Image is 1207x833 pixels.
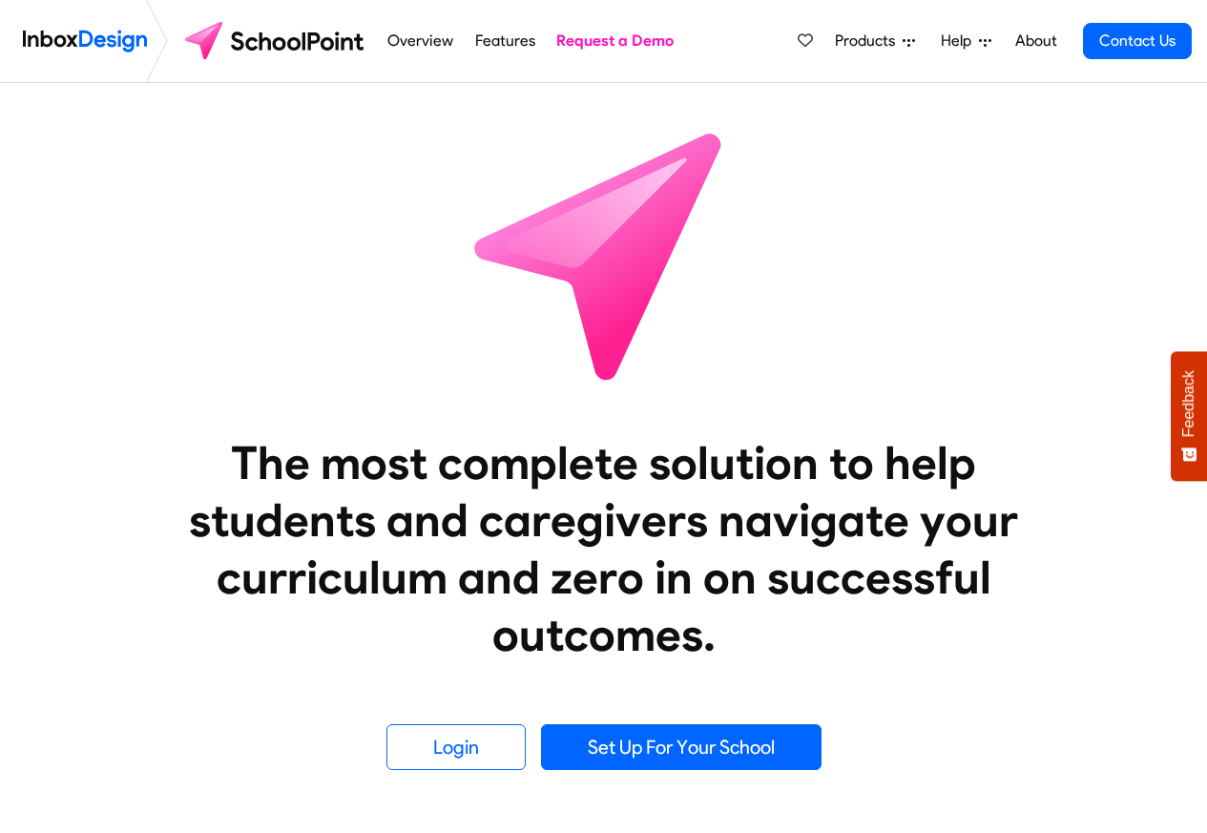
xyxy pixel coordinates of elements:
[1180,370,1197,437] span: Feedback
[551,22,679,60] a: Request a Demo
[827,22,923,60] a: Products
[1009,22,1062,60] a: About
[383,22,459,60] a: Overview
[835,30,903,52] span: Products
[432,83,776,427] img: icon_schoolpoint.svg
[176,18,377,64] img: schoolpoint logo
[386,724,526,770] a: Login
[469,22,540,60] a: Features
[933,22,999,60] a: Help
[1083,23,1192,59] a: Contact Us
[151,434,1057,663] heading: The most complete solution to help students and caregivers navigate your curriculum and zero in o...
[541,724,822,770] a: Set Up For Your School
[1171,351,1207,481] button: Feedback - Show survey
[941,30,979,52] span: Help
